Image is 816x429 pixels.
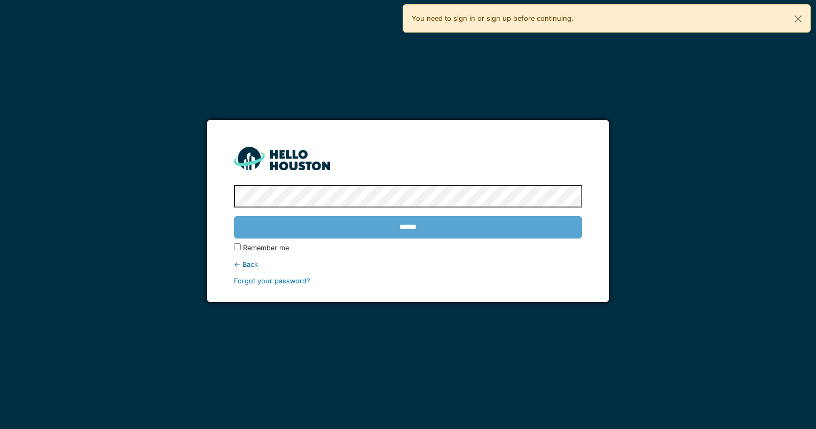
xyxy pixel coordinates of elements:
div: ← Back [234,259,582,269]
div: You need to sign in or sign up before continuing. [403,4,811,33]
button: Close [786,5,810,33]
label: Remember me [243,243,289,253]
a: Forgot your password? [234,277,310,285]
img: HH_line-BYnF2_Hg.png [234,147,330,170]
